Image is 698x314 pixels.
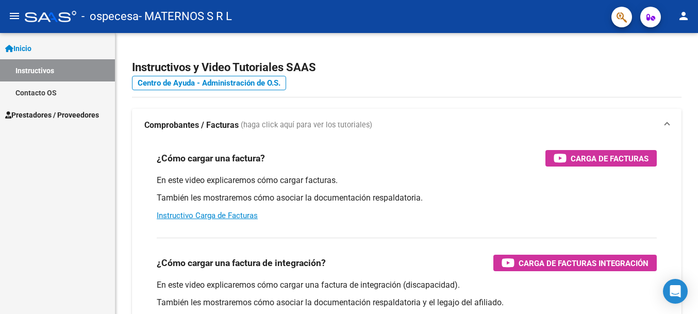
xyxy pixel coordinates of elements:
div: Open Intercom Messenger [663,279,688,304]
p: También les mostraremos cómo asociar la documentación respaldatoria y el legajo del afiliado. [157,297,657,308]
span: Inicio [5,43,31,54]
mat-icon: menu [8,10,21,22]
span: Prestadores / Proveedores [5,109,99,121]
mat-icon: person [677,10,690,22]
p: En este video explicaremos cómo cargar facturas. [157,175,657,186]
h3: ¿Cómo cargar una factura? [157,151,265,166]
p: También les mostraremos cómo asociar la documentación respaldatoria. [157,192,657,204]
span: (haga click aquí para ver los tutoriales) [241,120,372,131]
span: - ospecesa [81,5,139,28]
strong: Comprobantes / Facturas [144,120,239,131]
span: Carga de Facturas Integración [519,257,649,270]
h3: ¿Cómo cargar una factura de integración? [157,256,326,270]
mat-expansion-panel-header: Comprobantes / Facturas (haga click aquí para ver los tutoriales) [132,109,682,142]
h2: Instructivos y Video Tutoriales SAAS [132,58,682,77]
a: Centro de Ayuda - Administración de O.S. [132,76,286,90]
p: En este video explicaremos cómo cargar una factura de integración (discapacidad). [157,279,657,291]
span: - MATERNOS S R L [139,5,232,28]
button: Carga de Facturas Integración [493,255,657,271]
span: Carga de Facturas [571,152,649,165]
button: Carga de Facturas [545,150,657,167]
a: Instructivo Carga de Facturas [157,211,258,220]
